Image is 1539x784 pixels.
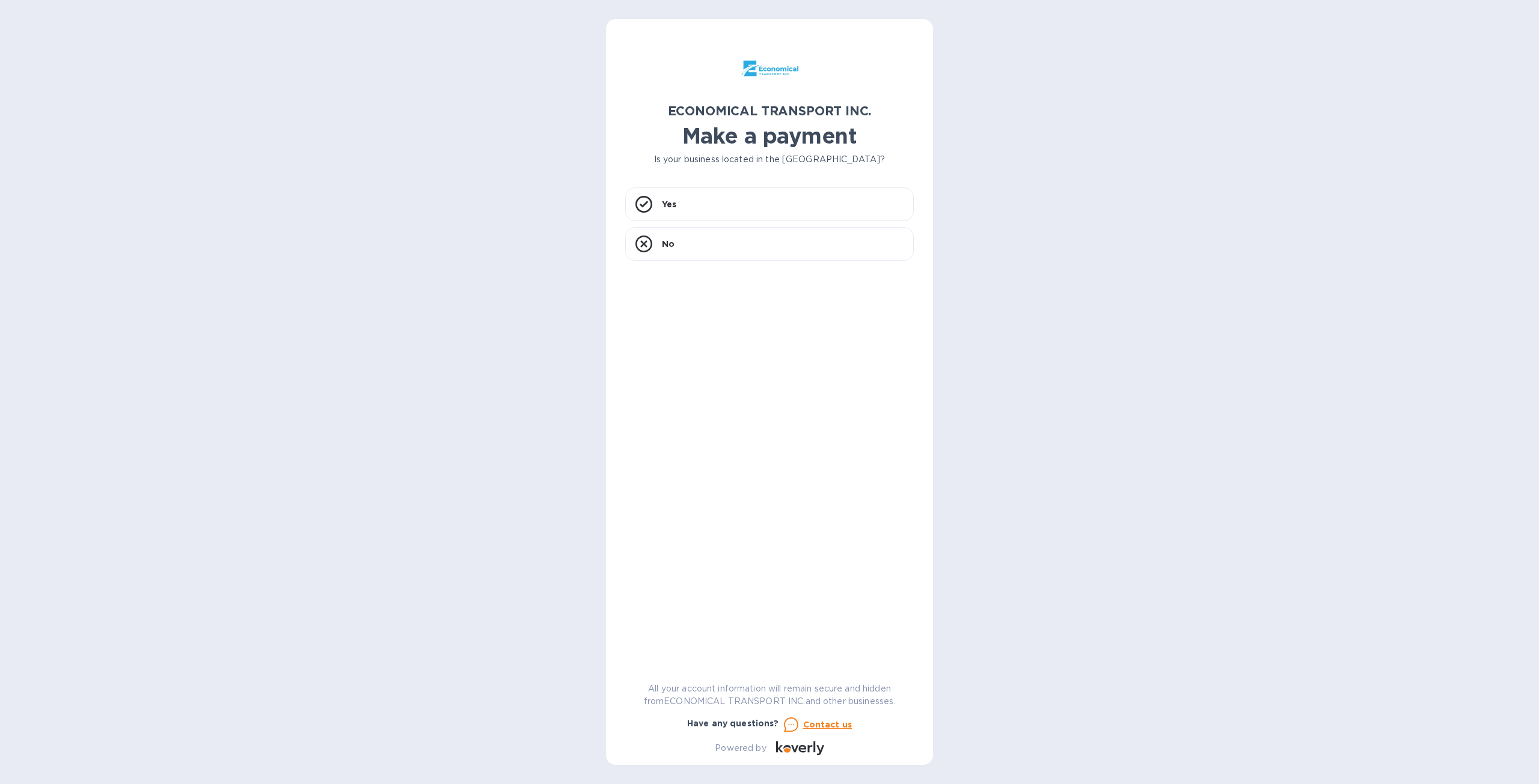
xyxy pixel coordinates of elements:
p: All your account information will remain secure and hidden from ECONOMICAL TRANSPORT INC. and oth... [625,682,914,708]
b: ECONOMICAL TRANSPORT INC. [668,103,872,118]
p: Yes [662,198,676,210]
b: Have any questions? [687,719,779,728]
u: Contact us [803,720,852,729]
p: No [662,238,675,250]
p: Is your business located in the [GEOGRAPHIC_DATA]? [625,153,914,166]
h1: Make a payment [625,123,914,148]
p: Powered by [715,742,766,755]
